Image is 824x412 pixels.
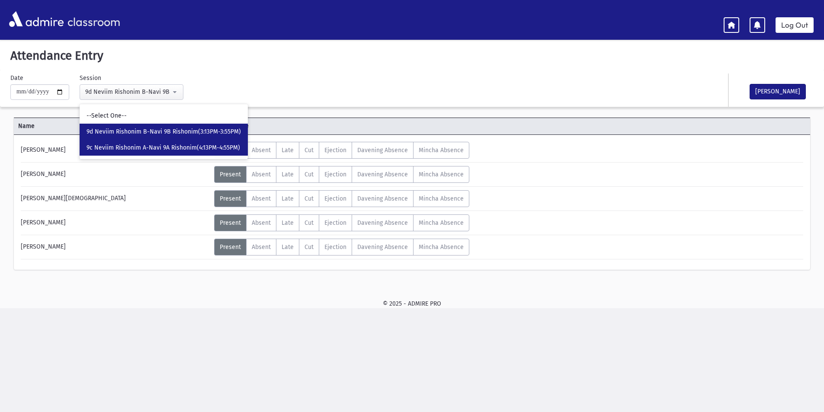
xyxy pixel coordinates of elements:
span: Present [220,171,241,178]
span: Ejection [324,171,346,178]
span: Ejection [324,147,346,154]
div: [PERSON_NAME] [16,142,214,159]
span: Absent [252,195,271,202]
span: Mincha Absence [419,171,464,178]
span: Absent [252,219,271,227]
div: [PERSON_NAME][DEMOGRAPHIC_DATA] [16,190,214,207]
div: [PERSON_NAME] [16,166,214,183]
span: 9d Neviim Rishonim B-Navi 9B Rishonim(3:13PM-3:55PM) [87,128,241,136]
span: Davening Absence [357,147,408,154]
span: Late [282,243,294,251]
span: Ejection [324,195,346,202]
h5: Attendance Entry [7,48,817,63]
div: AttTypes [214,214,469,231]
span: Absent [252,171,271,178]
span: Mincha Absence [419,243,464,251]
div: AttTypes [214,166,469,183]
div: 9d Neviim Rishonim B-Navi 9B Rishonim(3:13PM-3:55PM) [85,87,171,96]
span: Present [220,219,241,227]
div: © 2025 - ADMIRE PRO [14,299,810,308]
span: Cut [305,147,314,154]
label: Date [10,73,23,83]
span: Late [282,171,294,178]
span: Cut [305,243,314,251]
span: Cut [305,195,314,202]
span: Ejection [324,243,346,251]
span: Mincha Absence [419,147,464,154]
div: AttTypes [214,239,469,256]
a: Log Out [776,17,814,33]
span: Late [282,147,294,154]
span: Mincha Absence [419,219,464,227]
span: Davening Absence [357,219,408,227]
span: Present [220,195,241,202]
span: Attendance [213,121,412,131]
span: Name [14,121,213,131]
span: classroom [66,8,120,31]
span: Cut [305,171,314,178]
span: Mincha Absence [419,195,464,202]
button: [PERSON_NAME] [750,84,806,99]
span: Absent [252,147,271,154]
span: Davening Absence [357,243,408,251]
span: --Select One-- [87,112,127,120]
div: AttTypes [214,142,469,159]
label: Session [80,73,101,83]
div: AttTypes [214,190,469,207]
span: Present [220,243,241,251]
span: Absent [252,243,271,251]
img: AdmirePro [7,9,66,29]
button: 9d Neviim Rishonim B-Navi 9B Rishonim(3:13PM-3:55PM) [80,84,183,100]
div: [PERSON_NAME] [16,239,214,256]
span: 9c Neviim Rishonim A-Navi 9A Rishonim(4:13PM-4:55PM) [87,144,240,152]
span: Cut [305,219,314,227]
span: Davening Absence [357,195,408,202]
span: Davening Absence [357,171,408,178]
span: Late [282,195,294,202]
div: [PERSON_NAME] [16,214,214,231]
span: Ejection [324,219,346,227]
span: Late [282,219,294,227]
